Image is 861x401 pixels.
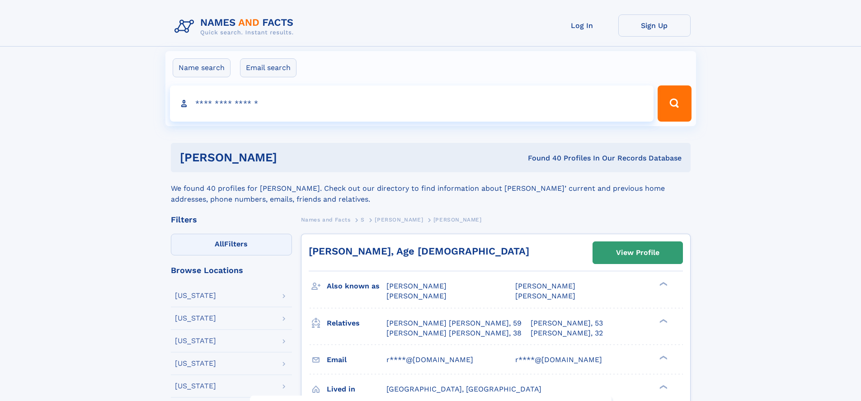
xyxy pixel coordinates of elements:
[327,316,386,331] h3: Relatives
[386,328,522,338] a: [PERSON_NAME] [PERSON_NAME], 38
[171,172,691,205] div: We found 40 profiles for [PERSON_NAME]. Check out our directory to find information about [PERSON...
[658,85,691,122] button: Search Button
[375,217,423,223] span: [PERSON_NAME]
[657,384,668,390] div: ❯
[657,354,668,360] div: ❯
[170,85,654,122] input: search input
[433,217,482,223] span: [PERSON_NAME]
[327,382,386,397] h3: Lived in
[531,318,603,328] a: [PERSON_NAME], 53
[657,281,668,287] div: ❯
[173,58,231,77] label: Name search
[515,282,575,290] span: [PERSON_NAME]
[386,385,541,393] span: [GEOGRAPHIC_DATA], [GEOGRAPHIC_DATA]
[361,217,365,223] span: S
[171,234,292,255] label: Filters
[618,14,691,37] a: Sign Up
[593,242,682,264] a: View Profile
[546,14,618,37] a: Log In
[175,337,216,344] div: [US_STATE]
[657,318,668,324] div: ❯
[402,153,682,163] div: Found 40 Profiles In Our Records Database
[531,328,603,338] a: [PERSON_NAME], 32
[327,278,386,294] h3: Also known as
[175,315,216,322] div: [US_STATE]
[180,152,403,163] h1: [PERSON_NAME]
[215,240,224,248] span: All
[361,214,365,225] a: S
[386,282,447,290] span: [PERSON_NAME]
[175,382,216,390] div: [US_STATE]
[327,352,386,368] h3: Email
[240,58,296,77] label: Email search
[171,216,292,224] div: Filters
[515,292,575,300] span: [PERSON_NAME]
[301,214,351,225] a: Names and Facts
[171,266,292,274] div: Browse Locations
[175,292,216,299] div: [US_STATE]
[386,292,447,300] span: [PERSON_NAME]
[386,318,522,328] a: [PERSON_NAME] [PERSON_NAME], 59
[375,214,423,225] a: [PERSON_NAME]
[175,360,216,367] div: [US_STATE]
[616,242,659,263] div: View Profile
[171,14,301,39] img: Logo Names and Facts
[309,245,529,257] a: [PERSON_NAME], Age [DEMOGRAPHIC_DATA]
